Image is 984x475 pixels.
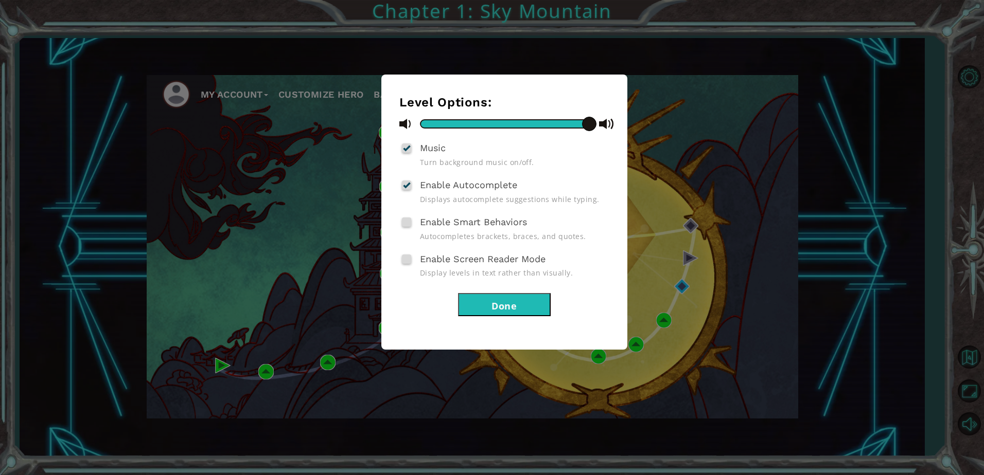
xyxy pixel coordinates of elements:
span: Turn background music on/off. [420,157,609,167]
span: Display levels in text rather than visually. [420,268,609,278]
h3: Level Options: [399,95,609,109]
span: Enable Autocomplete [420,179,517,190]
span: Enable Screen Reader Mode [420,253,546,264]
span: Enable Smart Behaviors [420,216,527,227]
button: Done [458,293,551,316]
span: Autocompletes brackets, braces, and quotes. [420,231,609,241]
span: Music [420,142,446,153]
span: Displays autocomplete suggestions while typing. [420,194,609,204]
